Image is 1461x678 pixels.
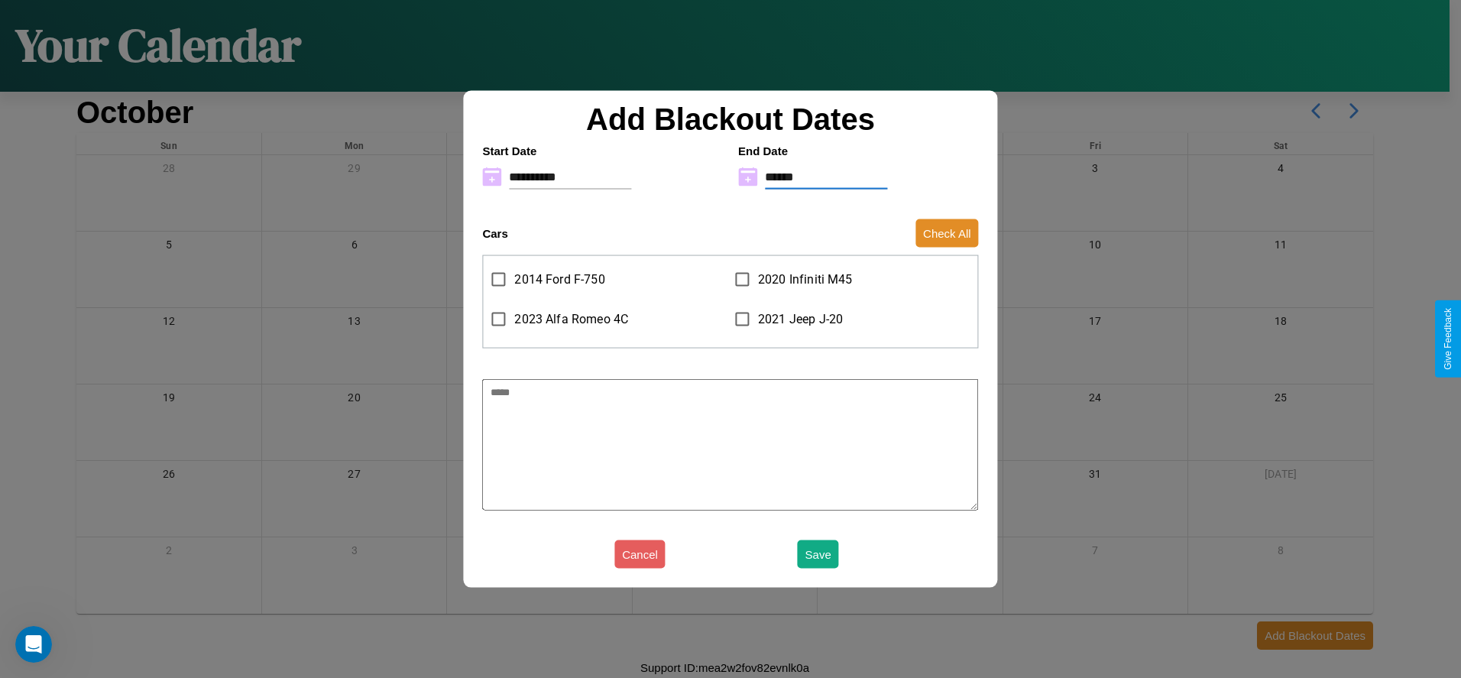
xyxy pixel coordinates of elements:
iframe: Intercom live chat [15,626,52,663]
h4: End Date [738,144,979,157]
h4: Start Date [482,144,723,157]
span: 2020 Infiniti M45 [758,271,853,289]
span: 2023 Alfa Romeo 4C [514,310,628,329]
button: Save [798,540,839,569]
span: 2014 Ford F-750 [514,271,604,289]
h4: Cars [482,227,507,240]
span: 2021 Jeep J-20 [758,310,843,329]
button: Check All [915,219,979,248]
div: Give Feedback [1443,308,1453,370]
button: Cancel [614,540,666,569]
h2: Add Blackout Dates [475,102,986,136]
